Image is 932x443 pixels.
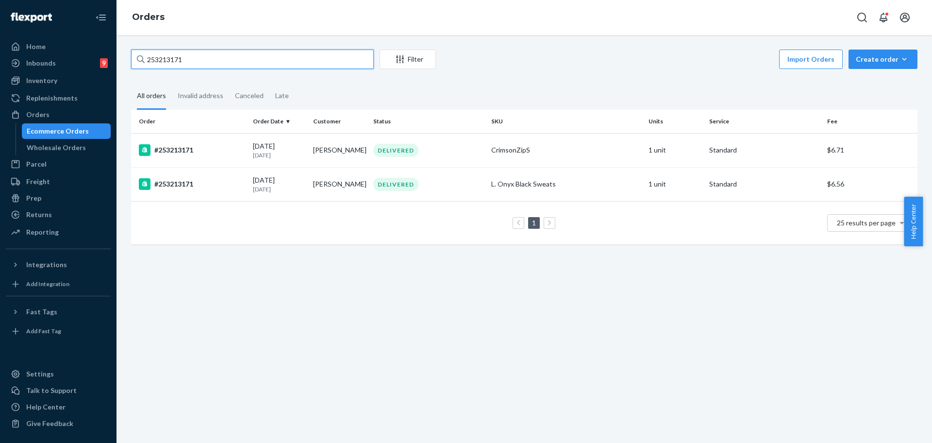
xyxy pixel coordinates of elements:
[249,110,309,133] th: Order Date
[849,50,917,69] button: Create order
[6,399,111,415] a: Help Center
[874,8,893,27] button: Open notifications
[6,304,111,320] button: Fast Tags
[6,224,111,240] a: Reporting
[27,126,89,136] div: Ecommerce Orders
[26,260,67,270] div: Integrations
[131,110,249,133] th: Order
[235,83,264,108] div: Canceled
[709,179,819,189] p: Standard
[705,110,823,133] th: Service
[26,386,77,395] div: Talk to Support
[26,110,50,119] div: Orders
[380,50,436,69] button: Filter
[6,107,111,122] a: Orders
[369,110,487,133] th: Status
[779,50,843,69] button: Import Orders
[6,90,111,106] a: Replenishments
[6,416,111,431] button: Give Feedback
[131,50,374,69] input: Search orders
[26,227,59,237] div: Reporting
[26,177,50,187] div: Freight
[26,280,69,288] div: Add Integration
[373,178,418,191] div: DELIVERED
[26,93,78,103] div: Replenishments
[530,219,538,227] a: Page 1 is your current page
[823,110,917,133] th: Fee
[6,257,111,273] button: Integrations
[491,145,641,155] div: CrimsonZipS
[491,179,641,189] div: L. Onyx Black Sweats
[26,327,61,335] div: Add Fast Tag
[6,55,111,71] a: Inbounds9
[26,307,57,317] div: Fast Tags
[709,145,819,155] p: Standard
[895,8,915,27] button: Open account menu
[253,141,305,159] div: [DATE]
[124,3,172,32] ol: breadcrumbs
[856,54,910,64] div: Create order
[373,144,418,157] div: DELIVERED
[6,276,111,292] a: Add Integration
[26,419,73,428] div: Give Feedback
[6,324,111,339] a: Add Fast Tag
[22,123,111,139] a: Ecommerce Orders
[26,193,41,203] div: Prep
[6,156,111,172] a: Parcel
[253,175,305,193] div: [DATE]
[487,110,645,133] th: SKU
[6,207,111,222] a: Returns
[26,76,57,85] div: Inventory
[645,110,705,133] th: Units
[904,197,923,246] button: Help Center
[26,58,56,68] div: Inbounds
[309,133,369,167] td: [PERSON_NAME]
[6,366,111,382] a: Settings
[823,167,917,201] td: $6.56
[11,13,52,22] img: Flexport logo
[26,402,66,412] div: Help Center
[253,151,305,159] p: [DATE]
[27,143,86,153] div: Wholesale Orders
[380,54,435,64] div: Filter
[100,58,108,68] div: 9
[139,178,245,190] div: #253213171
[26,159,47,169] div: Parcel
[309,167,369,201] td: [PERSON_NAME]
[137,83,166,110] div: All orders
[132,12,165,22] a: Orders
[313,117,366,125] div: Customer
[178,83,223,108] div: Invalid address
[26,42,46,51] div: Home
[26,210,52,220] div: Returns
[6,73,111,88] a: Inventory
[852,8,872,27] button: Open Search Box
[6,39,111,54] a: Home
[6,383,111,398] a: Talk to Support
[645,167,705,201] td: 1 unit
[22,140,111,155] a: Wholesale Orders
[645,133,705,167] td: 1 unit
[275,83,289,108] div: Late
[139,144,245,156] div: #253213171
[837,219,896,227] span: 25 results per page
[26,369,54,379] div: Settings
[823,133,917,167] td: $6.71
[253,185,305,193] p: [DATE]
[91,8,111,27] button: Close Navigation
[6,174,111,189] a: Freight
[6,190,111,206] a: Prep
